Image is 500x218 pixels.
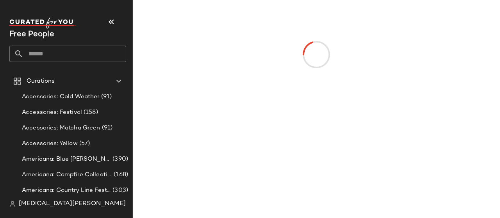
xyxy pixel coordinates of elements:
span: Current Company Name [9,30,54,39]
span: (57) [78,139,90,148]
img: cfy_white_logo.C9jOOHJF.svg [9,18,76,28]
span: Accessories: Matcha Green [22,124,100,133]
span: Accessories: Yellow [22,139,78,148]
span: Accessories: Cold Weather [22,92,100,101]
span: (168) [112,170,128,179]
span: Accessories: Festival [22,108,82,117]
span: (303) [111,186,128,195]
span: (158) [82,108,98,117]
span: Americana: Campfire Collective [22,170,112,179]
span: Americana: Country Line Festival [22,186,111,195]
span: (91) [100,124,113,133]
span: Curations [27,77,55,86]
span: (390) [111,155,128,164]
span: Americana: Blue [PERSON_NAME] Baby [22,155,111,164]
img: svg%3e [9,201,16,207]
span: [MEDICAL_DATA][PERSON_NAME] [19,199,126,209]
span: (91) [100,92,112,101]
